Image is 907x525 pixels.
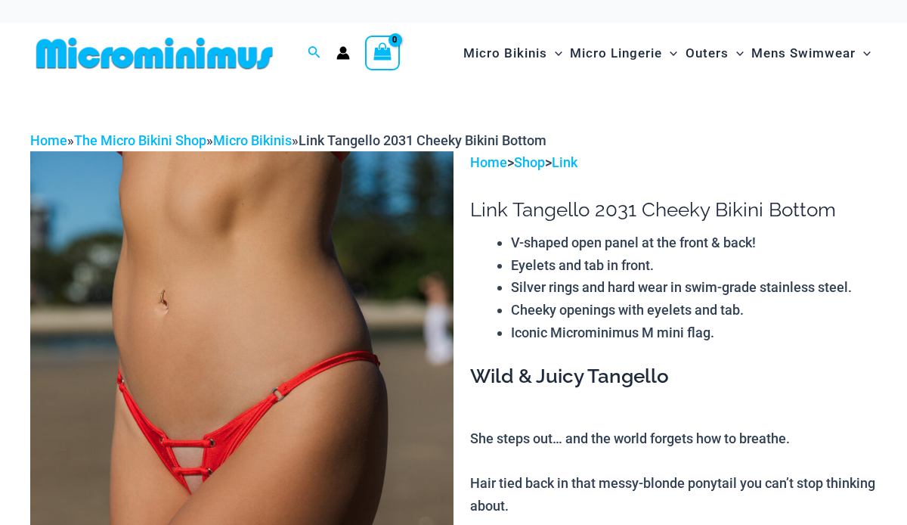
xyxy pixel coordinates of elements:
a: The Micro Bikini Shop [74,132,206,148]
li: Cheeky openings with eyelets and tab. [511,299,877,322]
span: » » » [30,132,546,148]
span: Link Tangello 2031 Cheeky Bikini Bottom [299,132,546,148]
a: Mens SwimwearMenu ToggleMenu Toggle [748,30,874,76]
li: Eyelets and tab in front. [511,254,877,277]
a: OutersMenu ToggleMenu Toggle [682,30,748,76]
span: Menu Toggle [856,34,871,73]
a: Micro LingerieMenu ToggleMenu Toggle [566,30,681,76]
span: Outers [686,34,729,73]
a: Search icon link [308,44,321,63]
h1: Link Tangello 2031 Cheeky Bikini Bottom [470,198,877,222]
span: Menu Toggle [547,34,562,73]
a: Home [470,154,507,170]
h3: Wild & Juicy Tangello [470,364,877,390]
p: > > [470,151,877,174]
span: Micro Lingerie [570,34,662,73]
span: Mens Swimwear [751,34,856,73]
li: Iconic Microminimus M mini flag. [511,322,877,344]
a: View Shopping Cart, empty [365,36,400,70]
span: Micro Bikinis [463,34,547,73]
a: Micro BikinisMenu ToggleMenu Toggle [460,30,566,76]
nav: Site Navigation [457,28,877,79]
a: Shop [514,154,545,170]
img: MM SHOP LOGO FLAT [30,36,279,70]
a: Account icon link [336,46,350,60]
a: Home [30,132,67,148]
li: Silver rings and hard wear in swim-grade stainless steel. [511,276,877,299]
span: Menu Toggle [662,34,677,73]
li: V-shaped open panel at the front & back! [511,231,877,254]
span: Menu Toggle [729,34,744,73]
a: Micro Bikinis [213,132,292,148]
a: Link [552,154,577,170]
